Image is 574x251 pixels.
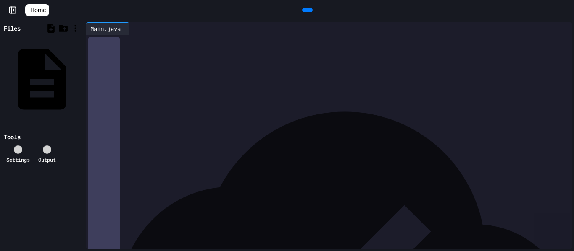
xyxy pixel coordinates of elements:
[38,156,56,163] div: Output
[86,22,129,35] div: Main.java
[30,6,46,14] span: Home
[25,4,49,16] a: Home
[6,156,30,163] div: Settings
[86,24,125,33] div: Main.java
[4,24,21,33] div: Files
[4,132,21,141] div: Tools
